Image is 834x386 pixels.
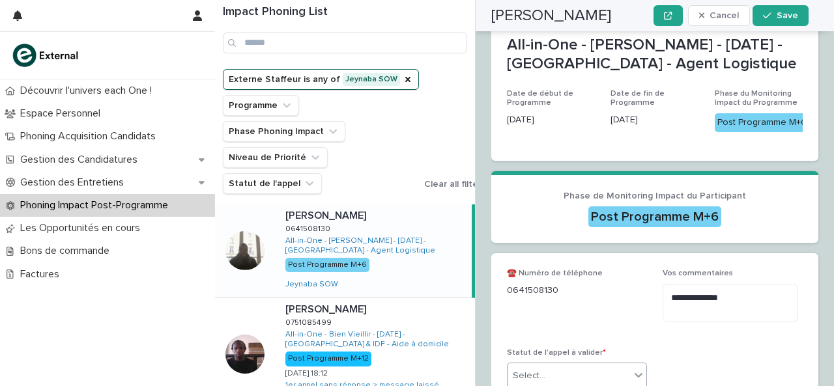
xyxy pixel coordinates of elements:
button: Cancel [688,5,751,26]
button: Clear all filters [419,174,486,194]
span: Date de fin de Programme [611,90,665,107]
p: Factures [15,268,70,281]
p: [PERSON_NAME] [285,301,369,316]
h1: Impact Phoning List [223,5,467,20]
div: Post Programme M+6 [588,206,721,227]
p: Espace Personnel [15,107,111,120]
p: Phoning Impact Post-Programme [15,199,179,212]
img: bc51vvfgR2QLHU84CWIQ [10,42,82,68]
span: Save [777,11,798,20]
p: Gestion des Candidatures [15,154,148,166]
div: Select... [513,369,545,383]
button: Niveau de Priorité [223,147,328,168]
p: 0641508130 [507,284,647,297]
a: All-in-One - [PERSON_NAME] - [DATE] - [GEOGRAPHIC_DATA] - Agent Logistique [285,236,467,255]
button: Programme [223,95,299,116]
p: [DATE] 18:12 [285,369,328,378]
span: ☎️ Numéro de téléphone [507,269,603,277]
p: [PERSON_NAME] [285,207,369,222]
a: [PERSON_NAME][PERSON_NAME] 06415081300641508130 All-in-One - [PERSON_NAME] - [DATE] - [GEOGRAPHIC... [215,204,475,298]
input: Search [223,33,467,53]
span: Cancel [710,11,739,20]
span: Statut de l'appel à valider [507,349,606,357]
span: Clear all filters [424,180,486,189]
p: Bons de commande [15,245,120,257]
p: 0751085499 [285,316,334,327]
p: [DATE] [611,113,698,127]
p: [DATE] [507,113,595,127]
span: Phase de Monitoring Impact du Participant [564,191,746,200]
h2: [PERSON_NAME] [491,7,611,25]
div: Post Programme M+6 [715,113,809,132]
button: Phase Phoning Impact [223,121,345,142]
p: Phoning Acquisition Candidats [15,130,166,143]
p: 0641508130 [285,222,333,234]
div: Post Programme M+6 [285,258,369,272]
span: Date de début de Programme [507,90,573,107]
button: Statut de l'appel [223,173,322,194]
p: Découvrir l'univers each One ! [15,85,162,97]
span: Vos commentaires [663,269,733,277]
p: Gestion des Entretiens [15,176,134,189]
a: Jeynaba SOW [285,280,338,289]
button: Save [753,5,808,26]
a: All-in-One - Bien Vieillir - [DATE] - [GEOGRAPHIC_DATA] & IDF - Aide à domicile [285,330,470,349]
span: Phase du Monitoring Impact du Programme [715,90,798,107]
p: All-in-One - [PERSON_NAME] - [DATE] - [GEOGRAPHIC_DATA] - Agent Logistique [507,36,803,74]
button: Externe Staffeur [223,69,419,90]
div: Post Programme M+12 [285,352,371,366]
p: Les Opportunités en cours [15,222,151,234]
